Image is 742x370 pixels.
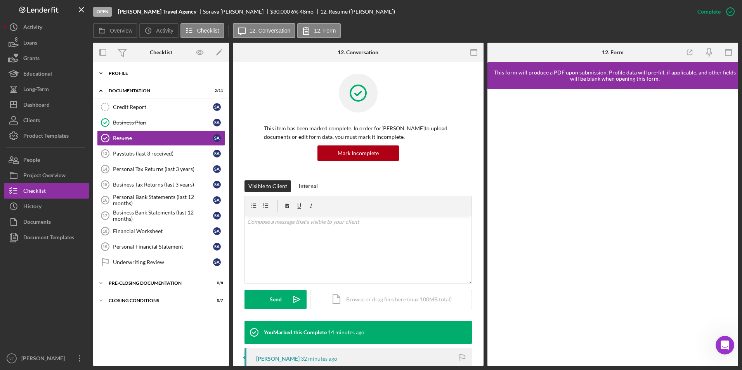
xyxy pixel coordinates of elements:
div: Personal Bank Statements (last 12 months) [113,194,213,206]
tspan: 18 [102,229,107,233]
div: Close [133,12,147,26]
button: Mark Incomplete [317,145,399,161]
div: Send us a messageWe typically reply in a few hours [8,178,147,207]
div: Send us a message [16,185,130,193]
button: Overview [93,23,137,38]
div: Mark Incomplete [338,145,379,161]
a: Business PlanSA [97,115,225,130]
label: Overview [110,28,132,34]
a: 18Financial WorksheetSA [97,223,225,239]
button: 12. Conversation [233,23,296,38]
img: logo [16,15,28,27]
div: Open [93,7,112,17]
div: Underwriting Review [113,259,213,265]
div: 0 / 8 [209,281,223,285]
div: S A [213,243,221,251]
div: [PERSON_NAME] [19,351,70,368]
a: Underwriting ReviewSA [97,254,225,270]
span: Search for help [16,99,63,107]
div: S A [213,181,221,188]
button: Checklist [180,23,224,38]
span: Messages [64,261,91,267]
div: 48 mo [300,9,314,15]
img: Profile image for Allison [91,12,106,28]
div: S A [213,212,221,220]
tspan: 15 [102,182,107,187]
a: ResumeSA [97,130,225,146]
a: 13Paystubs (last 3 received)SA [97,146,225,161]
div: Credit Report [113,104,213,110]
div: Pre-Closing Documentation [109,281,204,285]
div: Pipeline and Forecast View [16,131,130,139]
tspan: 13 [102,151,107,156]
div: Profile [109,71,219,76]
div: Update Permissions Settings [16,116,130,124]
a: 19Personal Financial StatementSA [97,239,225,254]
div: S A [213,196,221,204]
div: Paystubs (last 3 received) [113,150,213,157]
div: Financial Worksheet [113,228,213,234]
iframe: Intercom live chat [716,336,734,354]
div: S A [213,150,221,157]
tspan: 17 [102,213,107,218]
div: S A [213,227,221,235]
div: Business Plan [113,119,213,126]
div: Personal Profile Form [11,156,144,171]
div: Resume [113,135,213,141]
button: Complete [690,4,738,19]
a: 15Business Tax Returns (last 3 years)SA [97,177,225,192]
time: 2025-09-18 16:22 [328,329,364,335]
button: Activity [139,23,178,38]
button: Internal [295,180,322,192]
b: [PERSON_NAME] Travel Agency [118,9,196,15]
label: 12. Conversation [250,28,291,34]
div: This form will produce a PDF upon submission. Profile data will pre-fill, if applicable, and othe... [491,69,738,82]
div: Update Permissions Settings [11,113,144,128]
div: Business Tax Returns (last 3 years) [113,182,213,188]
div: 2 / 11 [209,88,223,93]
label: 12. Form [314,28,336,34]
div: Soraya [PERSON_NAME] [203,9,270,15]
div: S A [213,165,221,173]
label: Activity [156,28,173,34]
a: Credit ReportSA [97,99,225,115]
div: Business Bank Statements (last 12 months) [113,209,213,222]
div: Pipeline and Forecast View [11,128,144,142]
tspan: 16 [102,198,107,202]
div: You Marked this Complete [264,329,327,335]
a: 17Business Bank Statements (last 12 months)SA [97,208,225,223]
div: Internal [299,180,318,192]
div: S A [213,119,221,126]
button: 12. Form [297,23,341,38]
button: Messages [52,242,103,273]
